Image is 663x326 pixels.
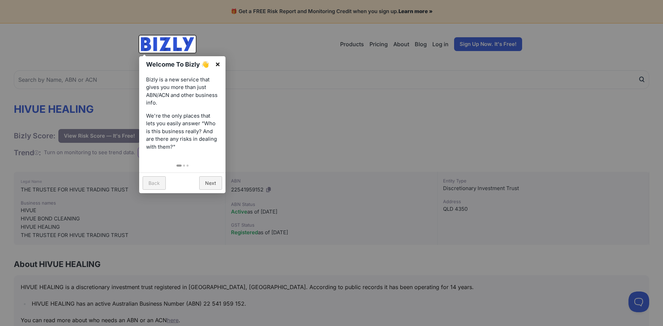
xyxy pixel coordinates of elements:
[199,176,222,190] a: Next
[210,56,225,72] a: ×
[146,112,219,151] p: We're the only places that lets you easily answer “Who is this business really? And are there any...
[146,60,211,69] h1: Welcome To Bizly 👋
[146,76,219,107] p: Bizly is a new service that gives you more than just ABN/ACN and other business info.
[143,176,166,190] a: Back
